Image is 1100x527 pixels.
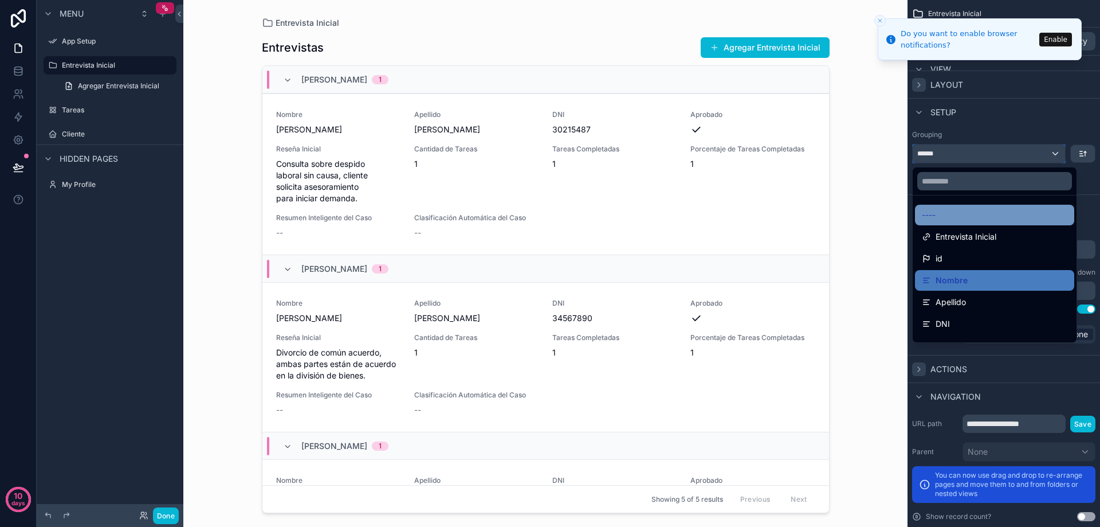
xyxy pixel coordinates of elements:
span: Aprobado [936,339,973,353]
span: ---- [922,208,936,222]
span: Cantidad de Tareas [414,333,539,342]
span: -- [414,404,421,416]
span: 1 [552,158,677,170]
span: [PERSON_NAME] [414,313,539,324]
span: Showing 5 of 5 results [651,495,723,504]
span: [PERSON_NAME] [414,124,539,135]
span: -- [276,404,283,416]
span: Tareas Completadas [552,333,677,342]
span: DNI [552,299,677,308]
span: 1 [690,347,815,358]
span: 1 [690,158,815,170]
button: Close toast [874,15,886,26]
div: Do you want to enable browser notifications? [901,28,1036,50]
span: id [936,252,942,266]
span: Nombre [276,476,400,485]
span: [PERSON_NAME] [276,124,400,135]
button: Agregar Entrevista Inicial [701,37,830,58]
span: Clasificación Automática del Caso [414,213,539,222]
span: Resumen Inteligente del Caso [276,213,400,222]
span: Clasificación Automática del Caso [414,391,539,400]
span: Divorcio de común acuerdo, ambas partes están de acuerdo en la división de bienes. [276,347,400,381]
span: Reseña Inicial [276,333,400,342]
span: 1 [414,347,539,358]
span: [PERSON_NAME] [301,263,367,275]
span: [PERSON_NAME] [301,440,367,452]
span: Aprobado [690,299,815,308]
div: 1 [379,264,382,274]
button: Enable [1039,33,1072,46]
div: 1 [379,442,382,451]
span: Entrevista Inicial [936,230,996,244]
span: Apellido [414,299,539,308]
span: DNI [936,317,950,331]
span: Aprobado [690,110,815,119]
span: 34567890 [552,313,677,324]
span: Cantidad de Tareas [414,145,539,154]
span: -- [276,227,283,239]
span: 1 [552,347,677,358]
span: [PERSON_NAME] [301,74,367,85]
h1: Entrevistas [262,40,324,56]
span: Reseña Inicial [276,145,400,154]
span: Aprobado [690,476,815,485]
span: Nombre [276,110,400,119]
span: 30215487 [552,124,677,135]
div: 1 [379,75,382,84]
span: DNI [552,476,677,485]
span: Porcentaje de Tareas Completadas [690,145,815,154]
a: Nombre[PERSON_NAME]Apellido[PERSON_NAME]DNI30215487AprobadoReseña InicialConsulta sobre despido l... [262,93,829,255]
a: Entrevista Inicial [262,17,339,29]
span: Apellido [936,295,966,309]
span: [PERSON_NAME] [276,313,400,324]
span: Entrevista Inicial [276,17,339,29]
a: Nombre[PERSON_NAME]Apellido[PERSON_NAME]DNI34567890AprobadoReseña InicialDivorcio de común acuerd... [262,282,829,432]
span: Nombre [936,274,968,287]
span: Apellido [414,110,539,119]
span: -- [414,227,421,239]
span: 1 [414,158,539,170]
span: Consulta sobre despido laboral sin causa, cliente solicita asesoramiento para iniciar demanda. [276,158,400,204]
span: Tareas Completadas [552,145,677,154]
span: Apellido [414,476,539,485]
span: Nombre [276,299,400,308]
span: DNI [552,110,677,119]
span: Resumen Inteligente del Caso [276,391,400,400]
span: Porcentaje de Tareas Completadas [690,333,815,342]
